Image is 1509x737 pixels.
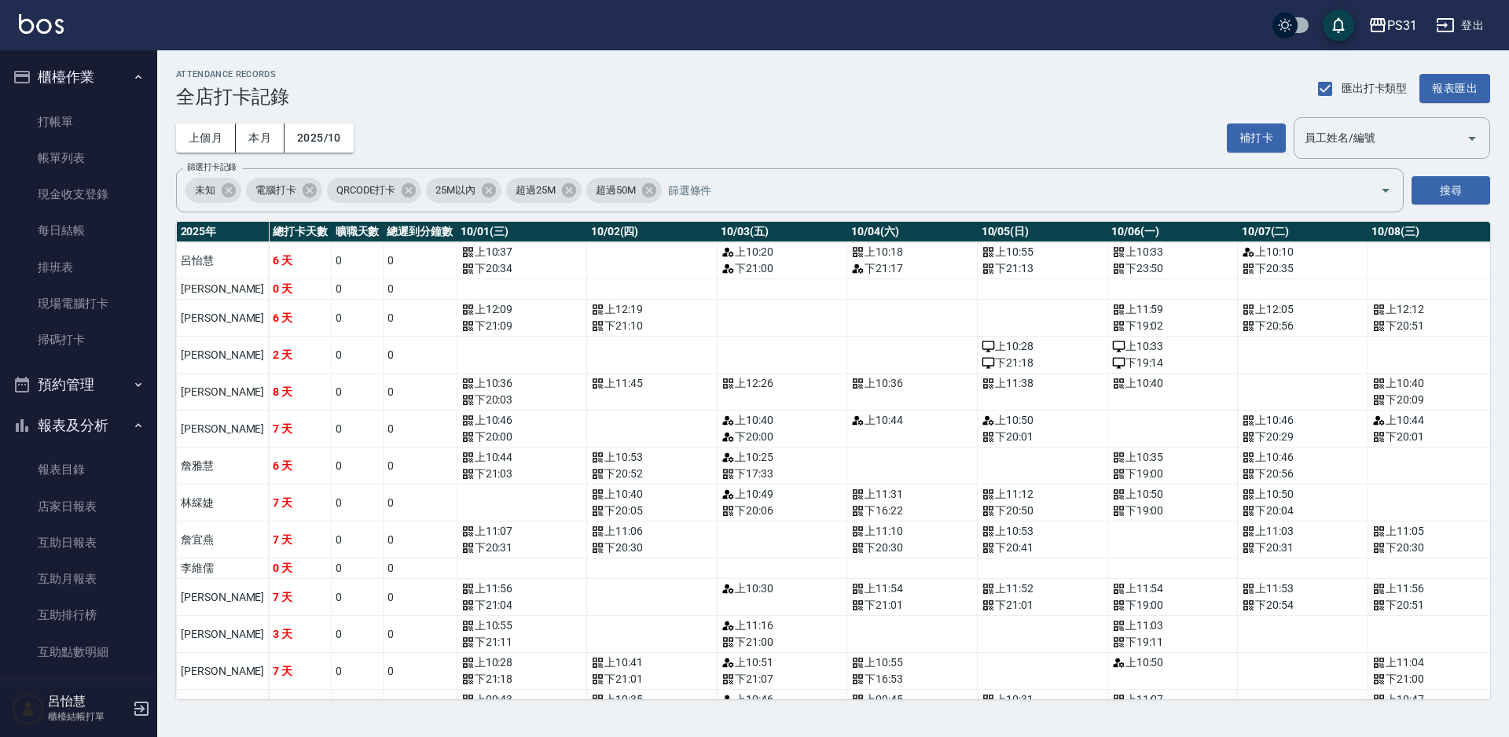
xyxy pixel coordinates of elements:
[6,212,151,249] a: 每日結帳
[1242,503,1364,519] div: 下 20:04
[1372,580,1494,597] div: 上 11:56
[176,69,289,79] h2: ATTENDANCE RECORDS
[982,338,1103,355] div: 上 10:28
[177,558,269,579] td: 李維儒
[332,521,384,558] td: 0
[177,279,269,300] td: [PERSON_NAME]
[332,222,384,242] th: 曠職天數
[269,616,332,653] td: 3 天
[327,178,422,203] div: QRCODE打卡
[982,412,1103,429] div: 上 10:50
[185,182,225,198] span: 未知
[1112,597,1234,614] div: 下 19:00
[383,242,457,279] td: 0
[851,412,973,429] div: 上 10:44
[176,123,236,153] button: 上個月
[461,540,583,556] div: 下 20:31
[591,466,713,482] div: 下 20:52
[269,411,332,448] td: 7 天
[6,405,151,446] button: 報表及分析
[591,375,713,392] div: 上 11:45
[721,375,843,392] div: 上 12:26
[6,286,151,322] a: 現場電腦打卡
[383,485,457,521] td: 0
[851,486,973,503] div: 上 11:31
[664,177,1353,205] input: 篩選條件
[1372,691,1494,708] div: 上 10:47
[285,123,354,153] button: 2025/10
[721,617,843,634] div: 上 11:16
[591,486,713,503] div: 上 10:40
[383,521,457,558] td: 0
[1419,74,1490,103] button: 報表匯出
[1112,301,1234,318] div: 上 11:59
[6,634,151,670] a: 互助點數明細
[13,693,44,724] img: Person
[332,616,384,653] td: 0
[48,709,128,724] p: 櫃檯結帳打單
[177,485,269,521] td: 林綵婕
[587,222,718,242] th: 10/02(四)
[269,374,332,411] td: 8 天
[982,580,1103,597] div: 上 11:52
[982,355,1103,371] div: 下 21:18
[851,244,973,260] div: 上 10:18
[177,448,269,485] td: 詹雅慧
[461,654,583,671] div: 上 10:28
[1112,503,1234,519] div: 下 19:00
[1242,260,1364,277] div: 下 20:35
[1242,523,1364,540] div: 上 11:03
[461,429,583,445] div: 下 20:00
[461,523,583,540] div: 上 11:07
[185,178,241,203] div: 未知
[721,466,843,482] div: 下 17:33
[1430,11,1490,40] button: 登出
[6,104,151,140] a: 打帳單
[177,300,269,337] td: [PERSON_NAME]
[1112,318,1234,334] div: 下 19:02
[1112,486,1234,503] div: 上 10:50
[1112,449,1234,466] div: 上 10:35
[851,671,973,687] div: 下 16:53
[461,691,583,708] div: 上 09:43
[461,580,583,597] div: 上 11:56
[1372,671,1494,687] div: 下 21:00
[332,300,384,337] td: 0
[1372,301,1494,318] div: 上 12:12
[269,558,332,579] td: 0 天
[332,558,384,579] td: 0
[461,375,583,392] div: 上 10:36
[269,448,332,485] td: 6 天
[383,558,457,579] td: 0
[6,140,151,176] a: 帳單列表
[717,222,847,242] th: 10/03(五)
[1242,244,1364,260] div: 上 10:10
[6,561,151,597] a: 互助月報表
[1372,654,1494,671] div: 上 11:04
[383,579,457,616] td: 0
[461,634,583,650] div: 下 21:11
[1387,16,1417,35] div: PS31
[383,690,457,727] td: 0
[332,411,384,448] td: 0
[1242,449,1364,466] div: 上 10:46
[426,178,501,203] div: 25M以內
[982,503,1103,519] div: 下 20:50
[721,503,843,519] div: 下 20:06
[461,617,583,634] div: 上 10:55
[383,374,457,411] td: 0
[982,597,1103,614] div: 下 21:01
[1112,260,1234,277] div: 下 23:50
[177,411,269,448] td: [PERSON_NAME]
[177,374,269,411] td: [PERSON_NAME]
[177,579,269,616] td: [PERSON_NAME]
[1362,9,1423,42] button: PS31
[851,375,973,392] div: 上 10:36
[383,300,457,337] td: 0
[1412,176,1490,205] button: 搜尋
[332,337,384,374] td: 0
[982,523,1103,540] div: 上 10:53
[721,671,843,687] div: 下 21:07
[1372,540,1494,556] div: 下 20:30
[721,429,843,445] div: 下 20:00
